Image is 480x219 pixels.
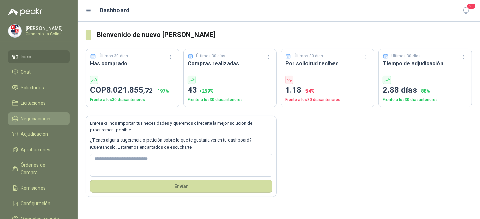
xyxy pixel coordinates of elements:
[460,5,472,17] button: 20
[383,84,468,97] p: 2.88 días
[21,200,51,207] span: Configuración
[294,53,323,59] p: Últimos 30 días
[188,97,272,103] p: Frente a los 30 días anteriores
[21,84,44,91] span: Solicitudes
[199,88,214,94] span: + 259 %
[21,53,32,60] span: Inicio
[26,32,68,36] p: Gimnasio La Colina
[99,53,128,59] p: Últimos 30 días
[8,128,70,140] a: Adjudicación
[188,59,272,68] h3: Compras realizadas
[285,84,370,97] p: 1.18
[90,180,272,193] button: Envíar
[419,88,430,94] span: -88 %
[8,81,70,94] a: Solicitudes
[21,99,46,107] span: Licitaciones
[26,26,68,31] p: [PERSON_NAME]
[303,88,315,94] span: -54 %
[8,159,70,179] a: Órdenes de Compra
[392,53,421,59] p: Últimos 30 días
[8,25,21,37] img: Company Logo
[196,53,226,59] p: Últimos 30 días
[21,184,46,192] span: Remisiones
[100,6,130,15] h1: Dashboard
[21,130,48,138] span: Adjudicación
[8,50,70,63] a: Inicio
[8,8,43,16] img: Logo peakr
[466,3,476,9] span: 20
[95,121,108,126] b: Peakr
[90,97,175,103] p: Frente a los 30 días anteriores
[8,112,70,125] a: Negociaciones
[383,59,468,68] h3: Tiempo de adjudicación
[8,97,70,109] a: Licitaciones
[90,84,175,97] p: COP
[285,59,370,68] h3: Por solicitud recibes
[188,84,272,97] p: 43
[21,115,52,122] span: Negociaciones
[8,197,70,210] a: Configuración
[90,120,272,134] p: En , nos importan tus necesidades y queremos ofrecerte la mejor solución de procurement posible.
[90,137,272,151] p: ¿Tienes alguna sugerencia o petición sobre lo que te gustaría ver en tu dashboard? ¡Cuéntanoslo! ...
[21,146,51,153] span: Aprobaciones
[21,68,31,76] span: Chat
[21,161,63,176] span: Órdenes de Compra
[285,97,370,103] p: Frente a los 30 días anteriores
[383,97,468,103] p: Frente a los 30 días anteriores
[106,85,153,95] span: 8.021.855
[97,30,472,40] h3: Bienvenido de nuevo [PERSON_NAME]
[90,59,175,68] h3: Has comprado
[8,66,70,79] a: Chat
[155,88,169,94] span: + 197 %
[8,143,70,156] a: Aprobaciones
[143,87,153,94] span: ,72
[8,182,70,194] a: Remisiones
